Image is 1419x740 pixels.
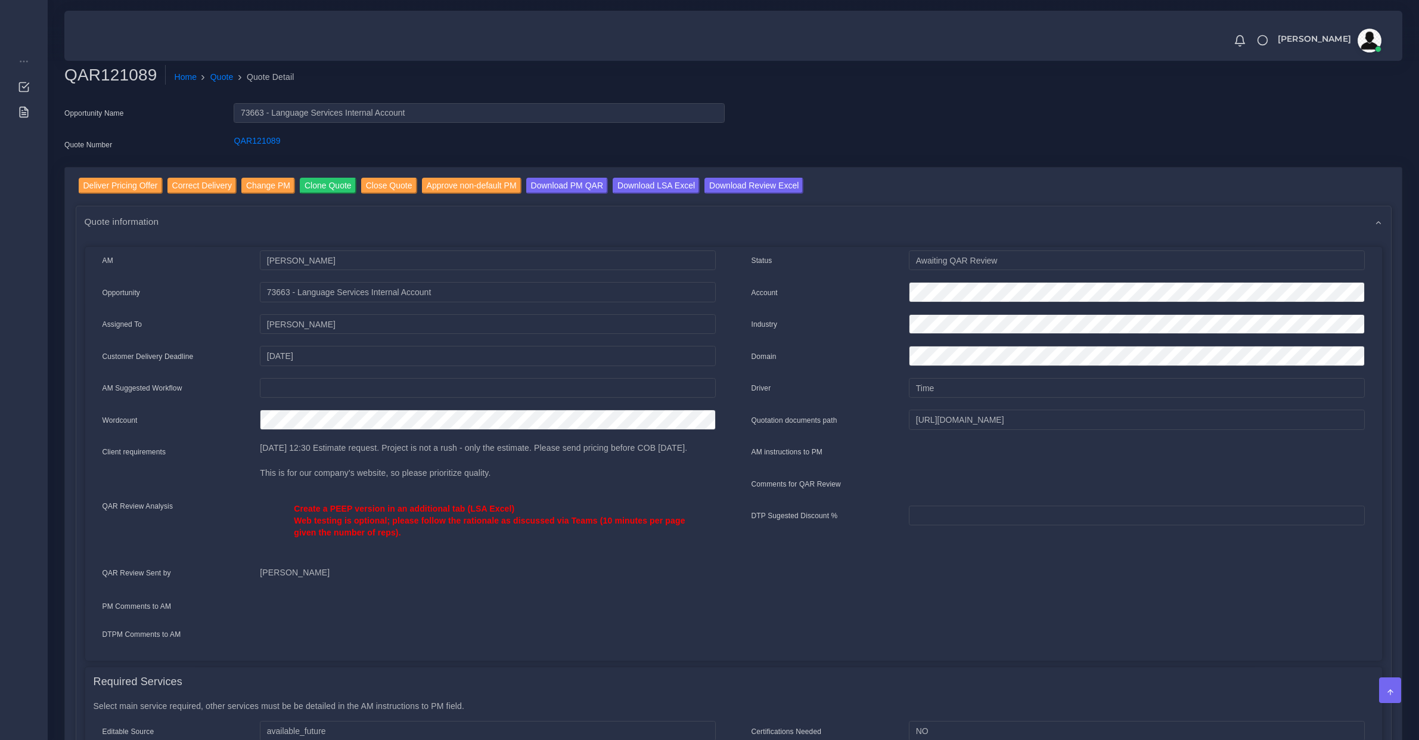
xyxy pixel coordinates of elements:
span: Quote information [85,215,159,228]
a: QAR121089 [234,136,280,145]
input: Clone Quote [300,178,356,194]
a: Home [174,71,197,83]
h4: Required Services [94,676,182,689]
label: Editable Source [103,726,154,737]
span: [PERSON_NAME] [1278,35,1351,43]
input: Approve non-default PM [422,178,521,194]
label: DTPM Comments to AM [103,629,181,640]
label: Driver [752,383,771,394]
a: Quote [210,71,234,83]
input: Close Quote [361,178,417,194]
label: Account [752,287,778,298]
li: Create a PEEP version in an additional tab (LSA Excel) [281,503,706,515]
label: Assigned To [103,319,142,330]
label: QAR Review Analysis [103,501,173,512]
label: AM Suggested Workflow [103,383,182,394]
p: Select main service required, other services must be be detailed in the AM instructions to PM field. [94,700,1374,713]
label: Quotation documents path [752,415,837,426]
li: Web testing is optional; please follow the rationale as discussed via Teams (10 minutes per page ... [281,515,706,539]
label: Opportunity Name [64,108,124,119]
h2: QAR121089 [64,65,166,85]
input: Correct Delivery [167,178,237,194]
label: PM Comments to AM [103,601,172,612]
input: Download LSA Excel [613,178,700,194]
label: Quote Number [64,140,112,150]
p: [DATE] 12:30 Estimate request. Project is not a rush - only the estimate. Please send pricing bef... [260,442,715,479]
input: pm [260,314,715,335]
img: avatar [1358,29,1381,52]
input: Change PM [241,178,295,194]
label: Comments for QAR Review [752,479,841,490]
label: DTP Sugested Discount % [752,510,838,521]
p: [PERSON_NAME] [260,566,715,579]
label: Status [752,255,772,266]
input: Download Review Excel [704,178,803,194]
label: Client requirements [103,447,166,457]
label: Opportunity [103,287,141,298]
label: Wordcount [103,415,138,426]
label: Certifications Needed [752,726,822,737]
div: Quote information [76,206,1391,237]
label: AM [103,255,113,266]
label: Domain [752,351,777,362]
label: AM instructions to PM [752,447,823,457]
a: [PERSON_NAME]avatar [1272,29,1386,52]
input: Deliver Pricing Offer [79,178,163,194]
label: QAR Review Sent by [103,568,171,578]
li: Quote Detail [234,71,294,83]
label: Customer Delivery Deadline [103,351,194,362]
label: Industry [752,319,778,330]
input: Download PM QAR [526,178,608,194]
